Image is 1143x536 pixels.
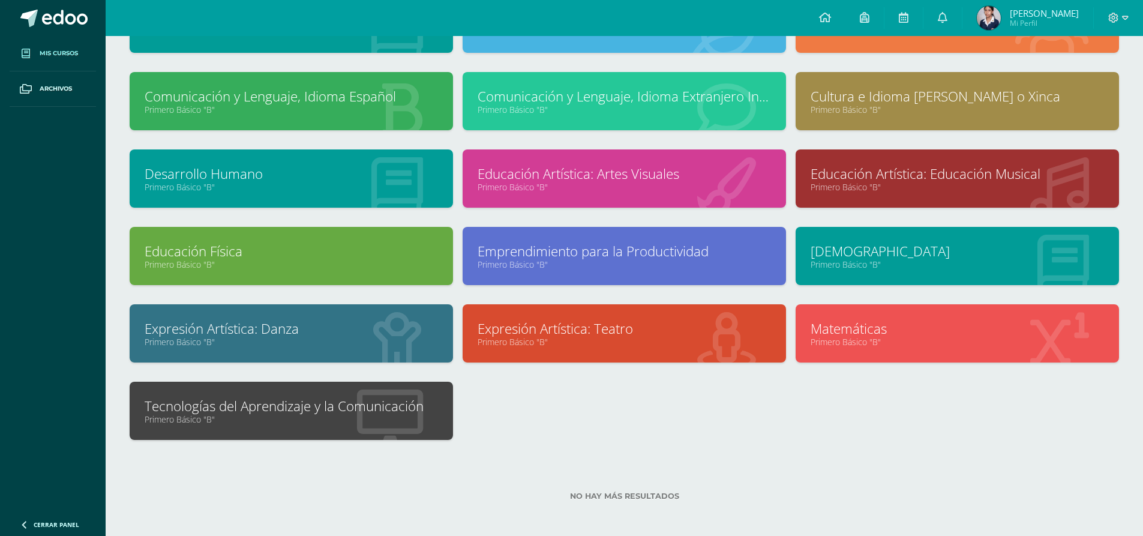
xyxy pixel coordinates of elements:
[811,87,1104,106] a: Cultura e Idioma [PERSON_NAME] o Xinca
[478,181,771,193] a: Primero Básico "B"
[145,242,438,260] a: Educación Física
[811,259,1104,270] a: Primero Básico "B"
[145,104,438,115] a: Primero Básico "B"
[811,319,1104,338] a: Matemáticas
[811,336,1104,348] a: Primero Básico "B"
[130,492,1119,501] label: No hay más resultados
[145,259,438,270] a: Primero Básico "B"
[145,181,438,193] a: Primero Básico "B"
[478,259,771,270] a: Primero Básico "B"
[145,319,438,338] a: Expresión Artística: Danza
[811,181,1104,193] a: Primero Básico "B"
[34,520,79,529] span: Cerrar panel
[478,87,771,106] a: Comunicación y Lenguaje, Idioma Extranjero Inglés
[478,242,771,260] a: Emprendimiento para la Productividad
[478,336,771,348] a: Primero Básico "B"
[145,414,438,425] a: Primero Básico "B"
[40,84,72,94] span: Archivos
[145,397,438,415] a: Tecnologías del Aprendizaje y la Comunicación
[1010,18,1079,28] span: Mi Perfil
[1010,7,1079,19] span: [PERSON_NAME]
[10,36,96,71] a: Mis cursos
[40,49,78,58] span: Mis cursos
[478,164,771,183] a: Educación Artística: Artes Visuales
[145,336,438,348] a: Primero Básico "B"
[145,87,438,106] a: Comunicación y Lenguaje, Idioma Español
[478,319,771,338] a: Expresión Artística: Teatro
[10,71,96,107] a: Archivos
[811,164,1104,183] a: Educación Artística: Educación Musical
[811,104,1104,115] a: Primero Básico "B"
[145,164,438,183] a: Desarrollo Humano
[811,242,1104,260] a: [DEMOGRAPHIC_DATA]
[478,104,771,115] a: Primero Básico "B"
[977,6,1001,30] img: d05b14c0ec7a74351f8019e47ebd5fd2.png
